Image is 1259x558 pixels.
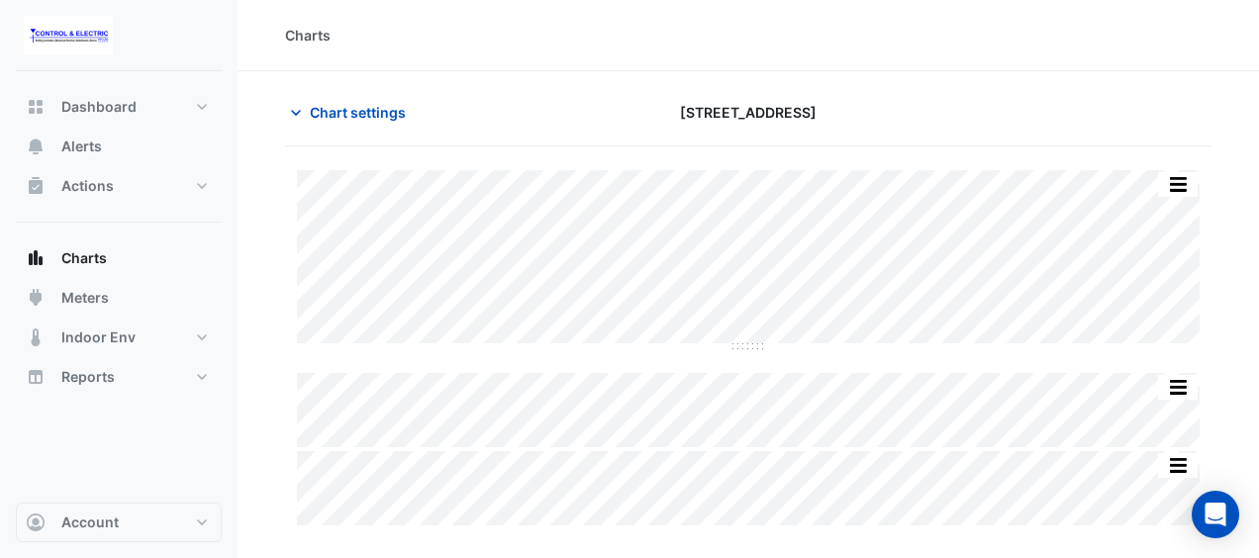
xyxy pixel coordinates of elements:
[61,327,136,347] span: Indoor Env
[61,367,115,387] span: Reports
[26,367,46,387] app-icon: Reports
[1192,491,1239,538] div: Open Intercom Messenger
[16,238,222,278] button: Charts
[16,87,222,127] button: Dashboard
[1158,453,1198,478] button: More Options
[285,95,419,130] button: Chart settings
[61,288,109,308] span: Meters
[26,97,46,117] app-icon: Dashboard
[285,25,331,46] div: Charts
[26,248,46,268] app-icon: Charts
[16,503,222,542] button: Account
[26,288,46,308] app-icon: Meters
[61,176,114,196] span: Actions
[61,248,107,268] span: Charts
[16,357,222,397] button: Reports
[680,102,817,123] span: [STREET_ADDRESS]
[26,176,46,196] app-icon: Actions
[24,16,113,55] img: Company Logo
[61,137,102,156] span: Alerts
[26,327,46,347] app-icon: Indoor Env
[1158,172,1198,197] button: More Options
[16,318,222,357] button: Indoor Env
[61,512,119,532] span: Account
[16,278,222,318] button: Meters
[61,97,137,117] span: Dashboard
[16,127,222,166] button: Alerts
[310,102,406,123] span: Chart settings
[16,166,222,206] button: Actions
[1158,375,1198,400] button: More Options
[26,137,46,156] app-icon: Alerts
